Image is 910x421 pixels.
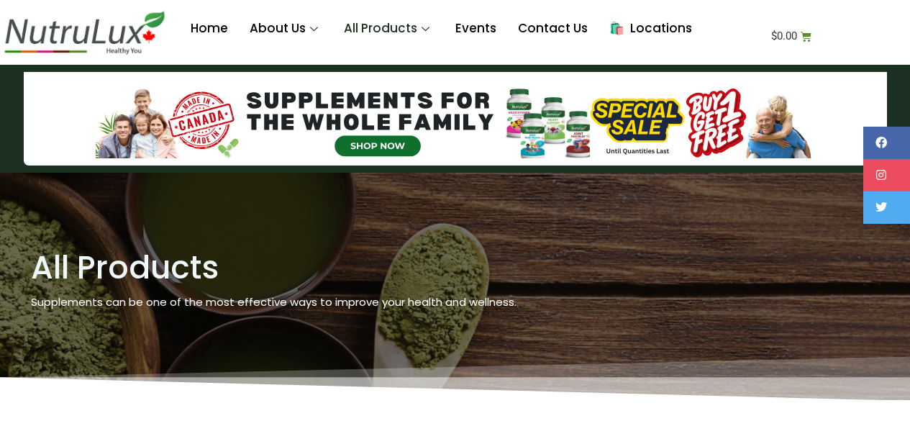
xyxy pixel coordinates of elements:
[31,294,633,311] p: Supplements can be one of the most effective ways to improve your health and wellness.
[754,22,829,50] a: $0.00
[771,30,777,42] span: $
[771,30,797,42] bdi: 0.00
[863,191,910,224] a: Twitter (opens in new window)
[31,252,633,284] h1: All Products
[863,127,910,159] a: Facebook (opens in new window)
[863,159,910,191] a: Instagram (opens in new window)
